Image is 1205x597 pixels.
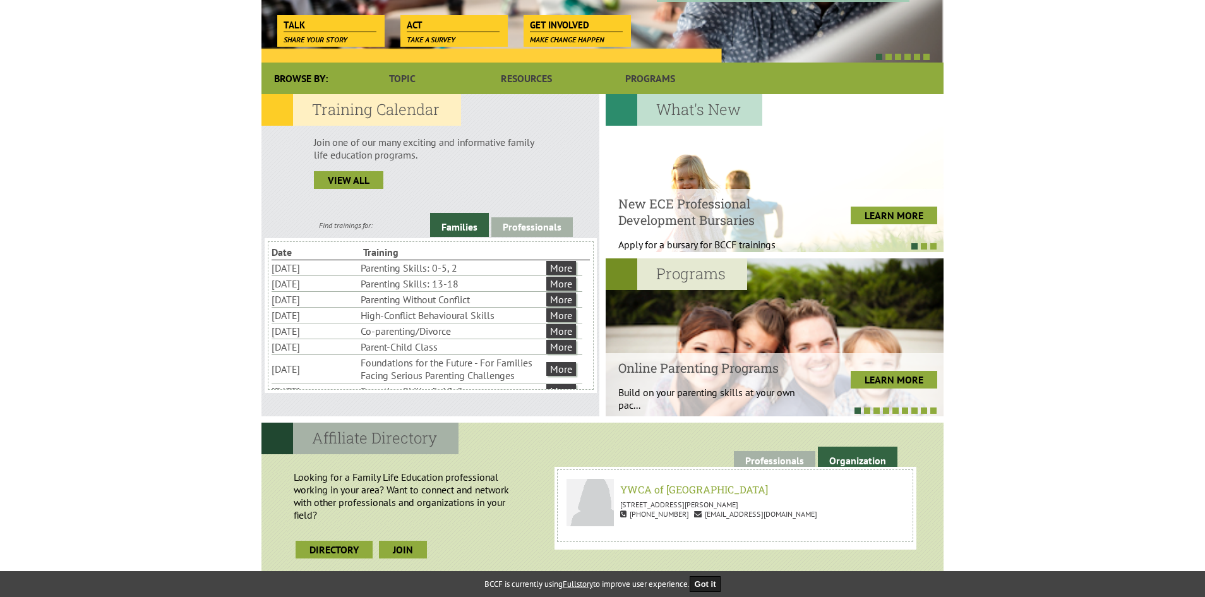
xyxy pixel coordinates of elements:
[407,18,500,32] span: Act
[361,339,544,354] li: Parent-Child Class
[272,292,358,307] li: [DATE]
[570,483,899,496] h6: YWCA of [GEOGRAPHIC_DATA]
[361,383,544,399] li: Parenting Skills: 5-13, 2
[818,447,897,471] a: Organization
[296,541,373,558] a: Directory
[361,276,544,291] li: Parenting Skills: 13-18
[618,238,807,263] p: Apply for a bursary for BCCF trainings West...
[400,15,506,33] a: Act Take a survey
[546,324,576,338] a: More
[361,260,544,275] li: Parenting Skills: 0-5, 2
[272,361,358,377] li: [DATE]
[272,260,358,275] li: [DATE]
[851,371,937,389] a: LEARN MORE
[261,63,340,94] div: Browse By:
[491,217,573,237] a: Professionals
[618,359,807,376] h4: Online Parenting Programs
[618,386,807,411] p: Build on your parenting skills at your own pac...
[261,423,459,454] h2: Affiliate Directory
[277,15,383,33] a: Talk Share your story
[407,35,455,44] span: Take a survey
[261,94,461,126] h2: Training Calendar
[546,362,576,376] a: More
[284,35,347,44] span: Share your story
[379,541,427,558] a: join
[314,171,383,189] a: view all
[272,339,358,354] li: [DATE]
[567,479,614,526] img: YWCA of Metro Vancouver Wanda Pelletier
[606,94,762,126] h2: What's New
[560,473,909,539] a: YWCA of Metro Vancouver Wanda Pelletier YWCA of [GEOGRAPHIC_DATA] [STREET_ADDRESS][PERSON_NAME] [...
[530,35,604,44] span: Make change happen
[363,244,452,260] li: Training
[567,500,903,509] p: [STREET_ADDRESS][PERSON_NAME]
[546,261,576,275] a: More
[261,220,430,230] div: Find trainings for:
[272,383,358,399] li: [DATE]
[694,509,817,519] span: [EMAIL_ADDRESS][DOMAIN_NAME]
[314,136,547,161] p: Join one of our many exciting and informative family life education programs.
[546,292,576,306] a: More
[464,63,588,94] a: Resources
[546,277,576,291] a: More
[361,355,544,383] li: Foundations for the Future - For Families Facing Serious Parenting Challenges
[268,464,548,528] p: Looking for a Family Life Education professional working in your area? Want to connect and networ...
[272,244,361,260] li: Date
[606,258,747,290] h2: Programs
[361,308,544,323] li: High-Conflict Behavioural Skills
[620,509,689,519] span: [PHONE_NUMBER]
[272,308,358,323] li: [DATE]
[284,18,376,32] span: Talk
[430,213,489,237] a: Families
[361,292,544,307] li: Parenting Without Conflict
[734,451,815,471] a: Professionals
[589,63,712,94] a: Programs
[546,340,576,354] a: More
[524,15,629,33] a: Get Involved Make change happen
[546,308,576,322] a: More
[546,384,576,398] a: More
[340,63,464,94] a: Topic
[272,323,358,339] li: [DATE]
[361,323,544,339] li: Co-parenting/Divorce
[618,195,807,228] h4: New ECE Professional Development Bursaries
[530,18,623,32] span: Get Involved
[690,576,721,592] button: Got it
[851,207,937,224] a: LEARN MORE
[563,579,593,589] a: Fullstory
[272,276,358,291] li: [DATE]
